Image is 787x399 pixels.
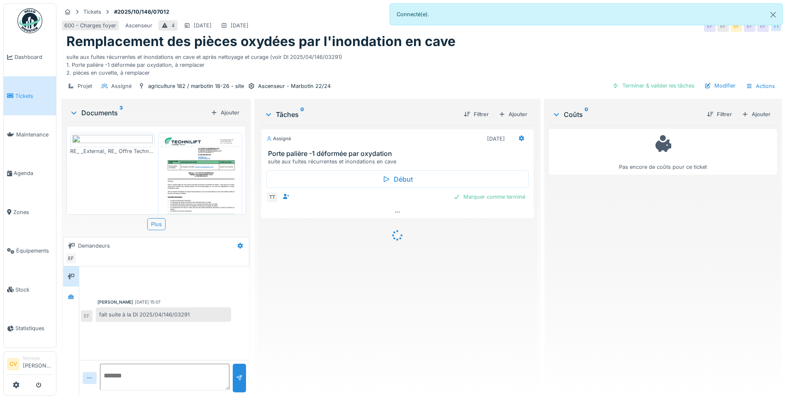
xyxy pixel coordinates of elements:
a: Zones [4,193,56,231]
li: [PERSON_NAME] [23,355,53,373]
div: EF [717,20,729,32]
div: fait suite à la DI 2025/04/146/03291 [96,307,231,322]
div: EF [757,20,769,32]
a: Équipements [4,231,56,270]
div: Projet [78,82,92,90]
div: [DATE] [231,22,249,29]
strong: #2025/10/146/07012 [111,8,173,16]
span: Stock [15,286,53,294]
sup: 0 [300,109,304,119]
div: Filtrer [461,109,492,120]
div: Assigné [266,135,291,142]
span: Agenda [14,169,53,177]
div: Ascenseur [125,22,152,29]
div: 4 [171,22,175,29]
div: Modifier [701,80,739,91]
div: Tickets [83,8,101,16]
img: nsqke5oqkit3q0wue48hy1x49jzp [160,135,241,248]
button: Close [764,4,782,26]
div: Pas encore de coûts pour ce ticket [554,133,772,171]
div: Ajouter [207,107,243,118]
div: Documents [70,108,207,118]
h1: Remplacement des pièces oxydées par l'inondation en cave [66,34,456,49]
div: [DATE] [194,22,212,29]
div: Connecté(e). [390,3,783,25]
div: 600 - Charges foyer [64,22,116,29]
h3: Porte palière -1 déformée par oxydation [268,150,530,158]
div: Plus [147,218,166,230]
a: Dashboard [4,38,56,76]
div: Demandeurs [78,242,110,250]
div: Marquer comme terminé [450,191,529,202]
div: Actions [742,80,779,92]
sup: 0 [585,109,588,119]
span: Tickets [15,92,53,100]
div: suite aux fuites récurrentes et inondations en cave [268,158,530,165]
div: Début [266,170,529,188]
div: suite aux fuites récurrentes et inondations en cave et après nettoyage et curage (voir DI 2025/04... [66,50,777,77]
sup: 3 [119,108,123,118]
div: [DATE] [487,135,505,143]
a: Agenda [4,154,56,192]
div: Manager [23,355,53,361]
div: EF [704,20,716,32]
div: Filtrer [704,109,735,120]
div: Ajouter [495,109,531,120]
a: CV Manager[PERSON_NAME] [7,355,53,375]
a: Tickets [4,76,56,115]
span: Dashboard [15,53,53,61]
span: Équipements [16,247,53,255]
div: Ascenseur - Marbotin 22/24 [258,82,331,90]
img: Badge_color-CXgf-gQk.svg [17,8,42,33]
div: TT [266,191,278,203]
span: Zones [13,208,53,216]
div: EF [731,20,742,32]
div: EF [81,310,93,322]
div: Coûts [552,109,700,119]
div: [DATE] 15:07 [135,299,161,305]
div: RE_ _External_ RE_ Offre Technilift - OFF-41955luv - A-T23533-16 - [GEOGRAPHIC_DATA][PERSON_NAME]... [70,147,155,155]
div: TT [770,20,782,32]
a: Maintenance [4,115,56,154]
img: 2c5fc280-8a1d-4293-9783-9e0d03502e94-RE_%20_External_%20RE_%20Offre%20Technilift%20-%20OFF-41955l... [72,135,153,145]
div: Tâches [264,109,457,119]
li: CV [7,358,19,370]
div: [PERSON_NAME] [97,299,133,305]
div: Assigné [111,82,132,90]
div: Ajouter [738,109,774,120]
a: Stock [4,270,56,309]
a: Statistiques [4,309,56,348]
span: Statistiques [15,324,53,332]
div: EF [65,253,77,264]
div: agriculture 182 / marbotin 18-26 - site [148,82,244,90]
span: Maintenance [16,131,53,139]
div: EF [744,20,755,32]
div: Terminer & valider les tâches [609,80,698,91]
